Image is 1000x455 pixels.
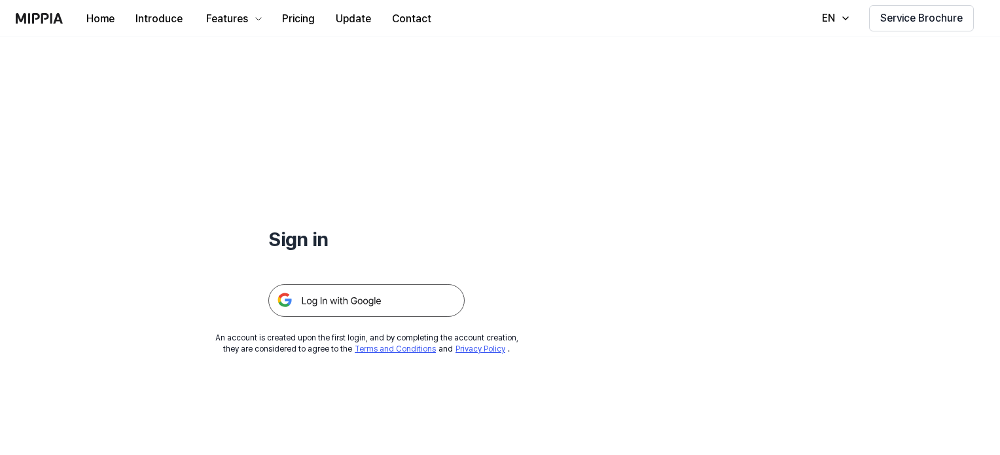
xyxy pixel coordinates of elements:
button: Service Brochure [869,5,974,31]
img: logo [16,13,63,24]
div: An account is created upon the first login, and by completing the account creation, they are cons... [215,333,518,355]
button: Pricing [272,6,325,32]
div: Features [204,11,251,27]
button: Contact [382,6,442,32]
button: EN [809,5,859,31]
a: Privacy Policy [455,344,505,354]
button: Features [193,6,272,32]
button: Update [325,6,382,32]
h1: Sign in [268,225,465,253]
a: Update [325,1,382,37]
div: EN [819,10,838,26]
button: Introduce [125,6,193,32]
button: Home [76,6,125,32]
a: Terms and Conditions [355,344,436,354]
img: 구글 로그인 버튼 [268,284,465,317]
